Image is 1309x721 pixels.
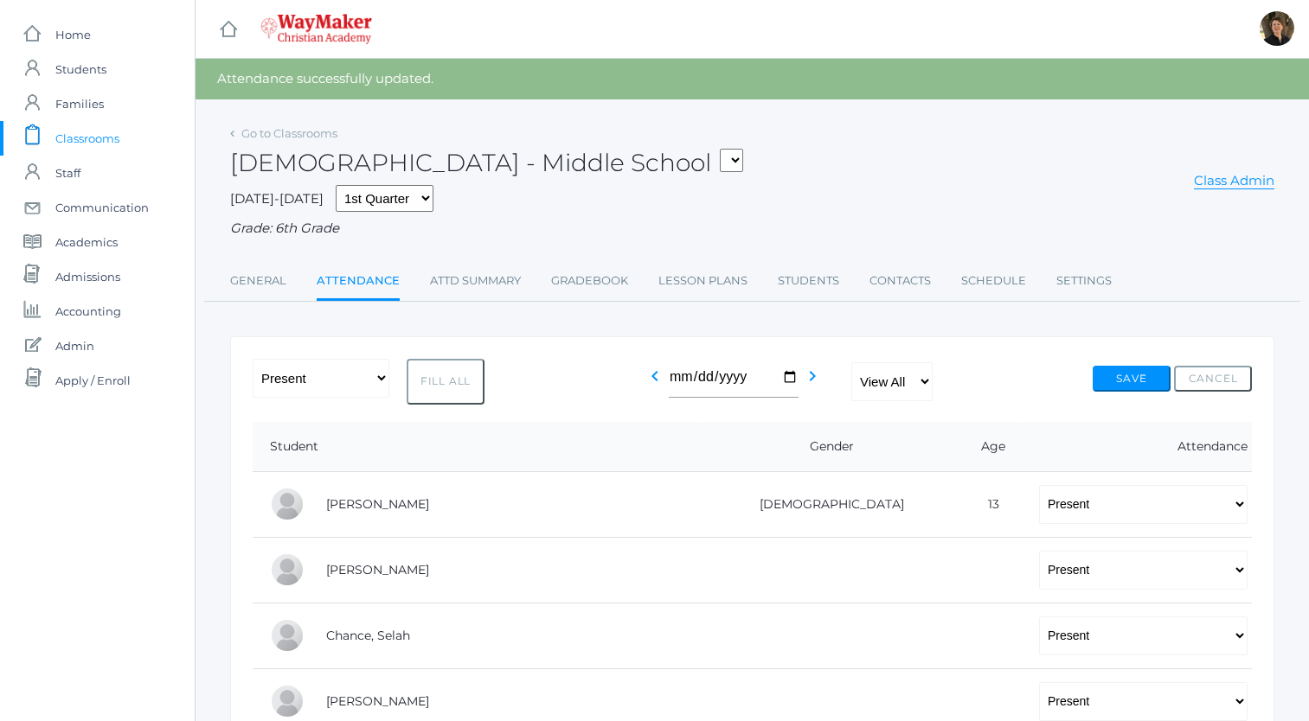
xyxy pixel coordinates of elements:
[326,693,429,709] a: [PERSON_NAME]
[260,14,372,44] img: 4_waymaker-logo-stack-white.png
[869,264,931,298] a: Contacts
[55,52,106,86] span: Students
[55,121,119,156] span: Classrooms
[270,684,305,718] div: Levi Erner
[1260,11,1294,46] div: Dianna Renz
[55,86,104,121] span: Families
[253,422,700,472] th: Student
[270,618,305,653] div: Selah Chance
[1022,422,1252,472] th: Attendance
[961,264,1026,298] a: Schedule
[270,487,305,521] div: Josey Baker
[1093,366,1171,392] button: Save
[952,422,1022,472] th: Age
[317,264,400,301] a: Attendance
[645,366,665,386] i: chevron_left
[230,150,743,176] h2: [DEMOGRAPHIC_DATA] - Middle School
[230,190,324,207] span: [DATE]-[DATE]
[241,126,337,140] a: Go to Classrooms
[1194,172,1274,189] a: Class Admin
[55,156,80,190] span: Staff
[802,373,823,390] a: chevron_right
[270,552,305,587] div: Gabby Brozek
[55,294,121,329] span: Accounting
[196,59,1309,99] div: Attendance successfully updated.
[230,219,1274,239] div: Grade: 6th Grade
[802,366,823,386] i: chevron_right
[430,264,521,298] a: Attd Summary
[230,264,286,298] a: General
[1056,264,1112,298] a: Settings
[326,628,410,643] a: Chance, Selah
[55,329,94,363] span: Admin
[700,471,953,537] td: [DEMOGRAPHIC_DATA]
[326,562,429,577] a: [PERSON_NAME]
[551,264,628,298] a: Gradebook
[407,359,484,405] button: Fill All
[55,190,149,225] span: Communication
[55,363,131,398] span: Apply / Enroll
[658,264,748,298] a: Lesson Plans
[55,259,120,294] span: Admissions
[952,471,1022,537] td: 13
[55,225,118,259] span: Academics
[326,496,429,512] a: [PERSON_NAME]
[55,17,91,52] span: Home
[645,373,665,390] a: chevron_left
[700,422,953,472] th: Gender
[1174,366,1252,392] button: Cancel
[778,264,839,298] a: Students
